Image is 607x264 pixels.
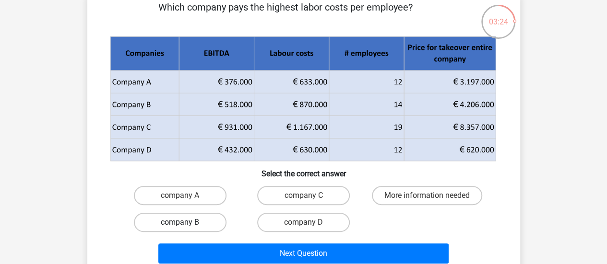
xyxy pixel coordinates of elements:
div: 03:24 [480,4,516,28]
label: More information needed [372,186,482,205]
h6: Select the correct answer [103,161,505,178]
label: company C [257,186,350,205]
label: company B [134,213,226,232]
label: company A [134,186,226,205]
button: Next Question [158,243,449,264]
label: company D [257,213,350,232]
